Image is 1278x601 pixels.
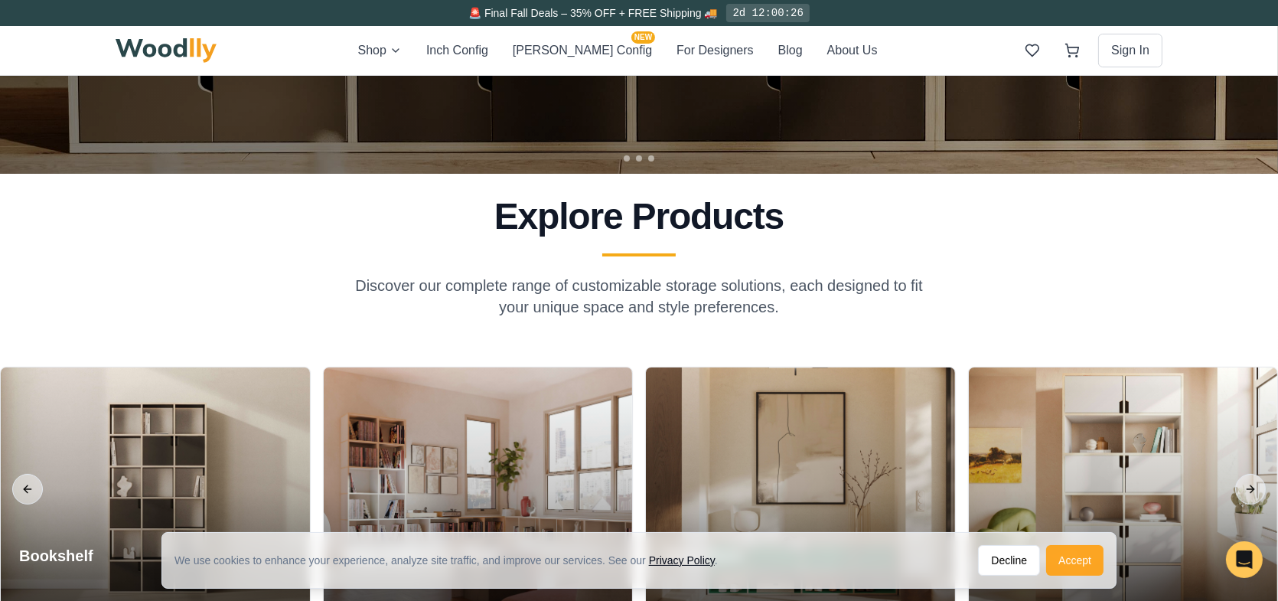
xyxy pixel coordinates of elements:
[1098,34,1162,67] button: Sign In
[1226,541,1263,578] div: Open Intercom Messenger
[174,553,730,568] div: We use cookies to enhance your experience, analyze site traffic, and improve our services. See our .
[1046,545,1104,576] button: Accept
[978,545,1040,576] button: Decline
[426,41,488,60] button: Inch Config
[345,275,933,318] p: Discover our complete range of customizable storage solutions, each designed to fit your unique s...
[827,41,878,60] button: About Us
[468,7,717,19] span: 🚨 Final Fall Deals – 35% OFF + FREE Shipping 🚚
[116,38,217,63] img: Woodlly
[649,554,715,567] a: Privacy Policy
[676,41,753,60] button: For Designers
[122,198,1156,235] h2: Explore Products
[358,41,402,60] button: Shop
[778,41,803,60] button: Blog
[513,41,652,60] button: [PERSON_NAME] ConfigNEW
[726,4,809,22] div: 2d 12:00:26
[631,31,655,44] span: NEW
